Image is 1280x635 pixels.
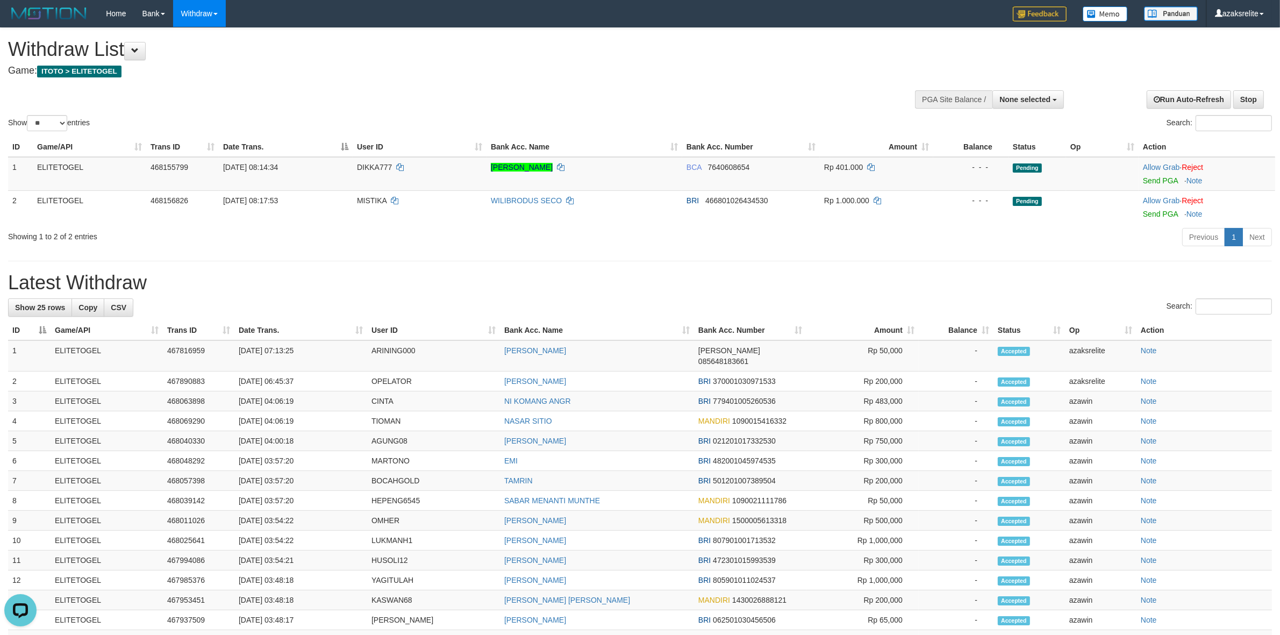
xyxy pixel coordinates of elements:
td: [DATE] 06:45:37 [234,372,367,391]
td: [DATE] 04:06:19 [234,391,367,411]
span: Copy 021201017332530 to clipboard [713,437,776,445]
td: ELITETOGEL [51,590,163,610]
span: Rp 401.000 [824,163,863,172]
span: Pending [1013,163,1042,173]
span: BRI [687,196,699,205]
h1: Latest Withdraw [8,272,1272,294]
a: Next [1242,228,1272,246]
span: BRI [698,536,711,545]
span: BRI [698,476,711,485]
img: Feedback.jpg [1013,6,1067,22]
td: azaksrelite [1065,340,1136,372]
th: User ID: activate to sort column ascending [353,137,487,157]
td: ELITETOGEL [51,451,163,471]
span: MANDIRI [698,516,730,525]
a: WILIBRODUS SECO [491,196,562,205]
a: [PERSON_NAME] [504,346,566,355]
td: HUSOLI12 [367,551,500,570]
td: - [919,551,993,570]
td: Rp 1,000,000 [806,531,919,551]
span: Copy 807901001713532 to clipboard [713,536,776,545]
td: AGUNG08 [367,431,500,451]
td: 11 [8,551,51,570]
label: Search: [1167,298,1272,315]
th: Op: activate to sort column ascending [1066,137,1139,157]
a: 1 [1225,228,1243,246]
td: [DATE] 03:48:17 [234,610,367,630]
th: Status: activate to sort column ascending [993,320,1065,340]
span: Show 25 rows [15,303,65,312]
a: Reject [1182,163,1203,172]
h1: Withdraw List [8,39,842,60]
td: ELITETOGEL [51,491,163,511]
a: Allow Grab [1143,196,1179,205]
td: - [919,340,993,372]
span: Copy [78,303,97,312]
span: Copy 370001030971533 to clipboard [713,377,776,386]
a: Note [1141,596,1157,604]
span: None selected [999,95,1050,104]
a: Note [1141,437,1157,445]
input: Search: [1196,298,1272,315]
td: ELITETOGEL [51,511,163,531]
td: 468057398 [163,471,234,491]
td: 468040330 [163,431,234,451]
a: TAMRIN [504,476,533,485]
td: 468039142 [163,491,234,511]
th: Op: activate to sort column ascending [1065,320,1136,340]
span: Pending [1013,197,1042,206]
th: Amount: activate to sort column ascending [806,320,919,340]
a: Note [1141,576,1157,584]
td: TIOMAN [367,411,500,431]
a: Reject [1182,196,1203,205]
a: NASAR SITIO [504,417,552,425]
th: Trans ID: activate to sort column ascending [146,137,219,157]
td: [DATE] 03:54:22 [234,531,367,551]
td: azawin [1065,551,1136,570]
span: Copy 1430026888121 to clipboard [732,596,786,604]
td: [DATE] 03:54:22 [234,511,367,531]
td: 467953451 [163,590,234,610]
td: OPELATOR [367,372,500,391]
a: Note [1141,556,1157,565]
td: 8 [8,491,51,511]
td: 467816959 [163,340,234,372]
a: [PERSON_NAME] [PERSON_NAME] [504,596,630,604]
td: 7 [8,471,51,491]
td: - [919,570,993,590]
td: ELITETOGEL [51,431,163,451]
a: CSV [104,298,133,317]
input: Search: [1196,115,1272,131]
td: ELITETOGEL [51,340,163,372]
td: - [919,590,993,610]
a: Note [1186,210,1203,218]
td: 1 [8,157,33,191]
span: Rp 1.000.000 [824,196,869,205]
span: Accepted [998,457,1030,466]
a: Note [1141,476,1157,485]
td: azawin [1065,411,1136,431]
a: Note [1141,496,1157,505]
div: - - - [938,162,1004,173]
a: [PERSON_NAME] [504,576,566,584]
td: - [919,471,993,491]
td: 9 [8,511,51,531]
th: Status [1009,137,1066,157]
td: azawin [1065,570,1136,590]
th: Action [1139,137,1275,157]
td: Rp 1,000,000 [806,570,919,590]
span: CSV [111,303,126,312]
td: Rp 200,000 [806,471,919,491]
span: BRI [698,437,711,445]
td: - [919,431,993,451]
td: Rp 65,000 [806,610,919,630]
td: [DATE] 03:57:20 [234,471,367,491]
span: Copy 1090015416332 to clipboard [732,417,786,425]
td: [PERSON_NAME] [367,610,500,630]
th: Trans ID: activate to sort column ascending [163,320,234,340]
span: Accepted [998,437,1030,446]
td: 10 [8,531,51,551]
td: ELITETOGEL [51,411,163,431]
th: ID: activate to sort column descending [8,320,51,340]
th: Bank Acc. Name: activate to sort column ascending [500,320,694,340]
